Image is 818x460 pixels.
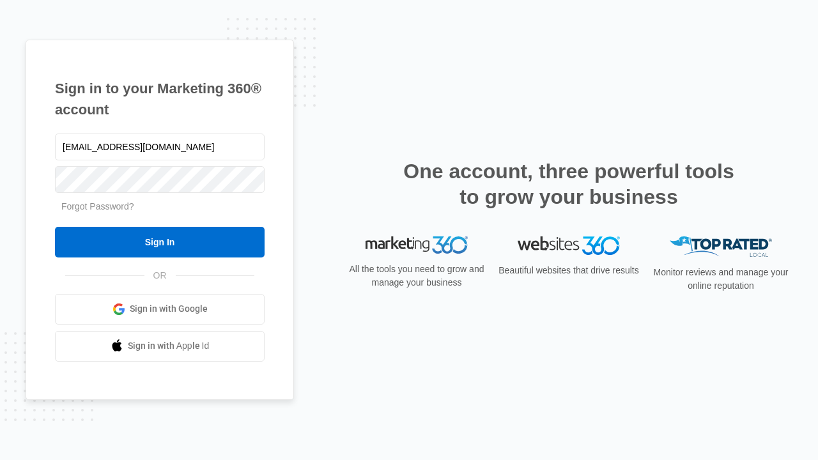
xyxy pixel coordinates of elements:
[55,331,265,362] a: Sign in with Apple Id
[497,264,640,277] p: Beautiful websites that drive results
[55,227,265,257] input: Sign In
[128,339,210,353] span: Sign in with Apple Id
[345,263,488,289] p: All the tools you need to grow and manage your business
[55,134,265,160] input: Email
[670,236,772,257] img: Top Rated Local
[144,269,176,282] span: OR
[55,294,265,325] a: Sign in with Google
[130,302,208,316] span: Sign in with Google
[55,78,265,120] h1: Sign in to your Marketing 360® account
[399,158,738,210] h2: One account, three powerful tools to grow your business
[518,236,620,255] img: Websites 360
[649,266,792,293] p: Monitor reviews and manage your online reputation
[61,201,134,211] a: Forgot Password?
[366,236,468,254] img: Marketing 360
